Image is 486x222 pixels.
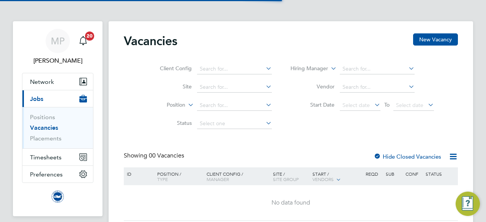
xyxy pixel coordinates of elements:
[124,152,186,160] div: Showing
[124,33,177,49] h2: Vacancies
[30,113,55,121] a: Positions
[424,167,457,180] div: Status
[148,120,192,126] label: Status
[30,95,43,102] span: Jobs
[149,152,184,159] span: 00 Vacancies
[197,82,272,93] input: Search for...
[340,64,415,74] input: Search for...
[197,118,272,129] input: Select one
[125,167,151,180] div: ID
[142,101,185,109] label: Position
[404,167,423,180] div: Conf
[382,100,392,110] span: To
[22,29,93,65] a: MP[PERSON_NAME]
[396,102,423,109] span: Select date
[311,167,364,186] div: Start /
[22,191,93,203] a: Go to home page
[291,101,335,108] label: Start Date
[22,56,93,65] span: Mark Pedrick
[22,166,93,183] button: Preferences
[205,167,271,186] div: Client Config /
[148,65,192,72] label: Client Config
[456,192,480,216] button: Engage Resource Center
[30,154,62,161] span: Timesheets
[340,82,415,93] input: Search for...
[284,65,328,72] label: Hiring Manager
[22,107,93,148] div: Jobs
[51,36,65,46] span: MP
[125,199,457,207] div: No data found
[151,167,205,186] div: Position /
[312,176,334,182] span: Vendors
[271,167,311,186] div: Site /
[13,21,103,216] nav: Main navigation
[30,78,54,85] span: Network
[30,135,62,142] a: Placements
[52,191,64,203] img: brightonandhovealbion-logo-retina.png
[76,29,91,53] a: 20
[413,33,458,46] button: New Vacancy
[22,90,93,107] button: Jobs
[30,171,63,178] span: Preferences
[273,176,299,182] span: Site Group
[197,100,272,111] input: Search for...
[364,167,383,180] div: Reqd
[148,83,192,90] label: Site
[22,73,93,90] button: Network
[384,167,404,180] div: Sub
[342,102,370,109] span: Select date
[291,83,335,90] label: Vendor
[197,64,272,74] input: Search for...
[30,124,58,131] a: Vacancies
[157,176,168,182] span: Type
[207,176,229,182] span: Manager
[374,153,441,160] label: Hide Closed Vacancies
[85,31,94,41] span: 20
[22,149,93,165] button: Timesheets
